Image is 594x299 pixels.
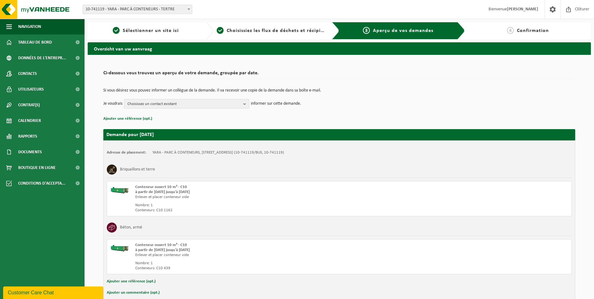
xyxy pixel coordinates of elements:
[18,129,37,144] span: Rapports
[127,99,241,109] span: Choisissez un contact existant
[103,115,152,123] button: Ajouter une référence (opt.)
[135,185,187,189] span: Conteneur ouvert 10 m³ - C10
[91,27,201,34] a: 1Sélectionner un site ici
[18,176,65,191] span: Conditions d'accepta...
[3,285,105,299] iframe: chat widget
[106,132,154,137] strong: Demande pour [DATE]
[217,27,327,34] a: 2Choisissiez les flux de déchets et récipients
[18,34,52,50] span: Tableau de bord
[217,27,224,34] span: 2
[135,195,364,200] div: Enlever et placer conteneur vide
[124,99,249,108] button: Choisissez un contact existant
[152,150,284,155] td: YARA - PARC À CONTENEURS, [STREET_ADDRESS] (10-741119/BUS, 10-741119)
[135,243,187,247] span: Conteneur ouvert 10 m³ - C10
[507,27,514,34] span: 4
[123,28,179,33] span: Sélectionner un site ici
[507,7,538,12] strong: [PERSON_NAME]
[113,27,120,34] span: 1
[18,81,44,97] span: Utilisateurs
[83,5,192,14] span: 10-741119 - YARA - PARC À CONTENEURS - TERTRE
[88,42,591,55] h2: Overzicht van uw aanvraag
[135,266,364,271] div: Conteneurs: C10 439
[251,99,301,108] p: informer sur cette demande.
[517,28,549,33] span: Confirmation
[120,165,155,175] h3: Briquaillons et terre
[18,50,66,66] span: Données de l'entrepr...
[135,253,364,258] div: Enlever et placer conteneur vide
[18,144,42,160] span: Documents
[18,113,41,129] span: Calendrier
[135,261,364,266] div: Nombre: 1
[18,19,41,34] span: Navigation
[135,248,190,252] strong: à partir de [DATE] jusqu'à [DATE]
[135,203,364,208] div: Nombre: 1
[107,289,160,297] button: Ajouter un commentaire (opt.)
[135,190,190,194] strong: à partir de [DATE] jusqu'à [DATE]
[18,160,56,176] span: Boutique en ligne
[18,66,37,81] span: Contacts
[110,185,129,194] img: HK-XC-10-GN-00.png
[110,243,129,252] img: HK-XC-10-GN-00.png
[103,88,575,93] p: Si vous désirez vous pouvez informer un collègue de la demande. Il va recevoir une copie de la de...
[107,277,156,286] button: Ajouter une référence (opt.)
[227,28,331,33] span: Choisissiez les flux de déchets et récipients
[18,97,40,113] span: Contrat(s)
[103,71,575,79] h2: Ci-dessous vous trouvez un aperçu de votre demande, groupée par date.
[107,150,146,155] strong: Adresse de placement:
[103,99,122,108] p: Je voudrais
[135,208,364,213] div: Conteneurs: C10 1162
[120,223,142,233] h3: Béton, armé
[373,28,433,33] span: Aperçu de vos demandes
[363,27,370,34] span: 3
